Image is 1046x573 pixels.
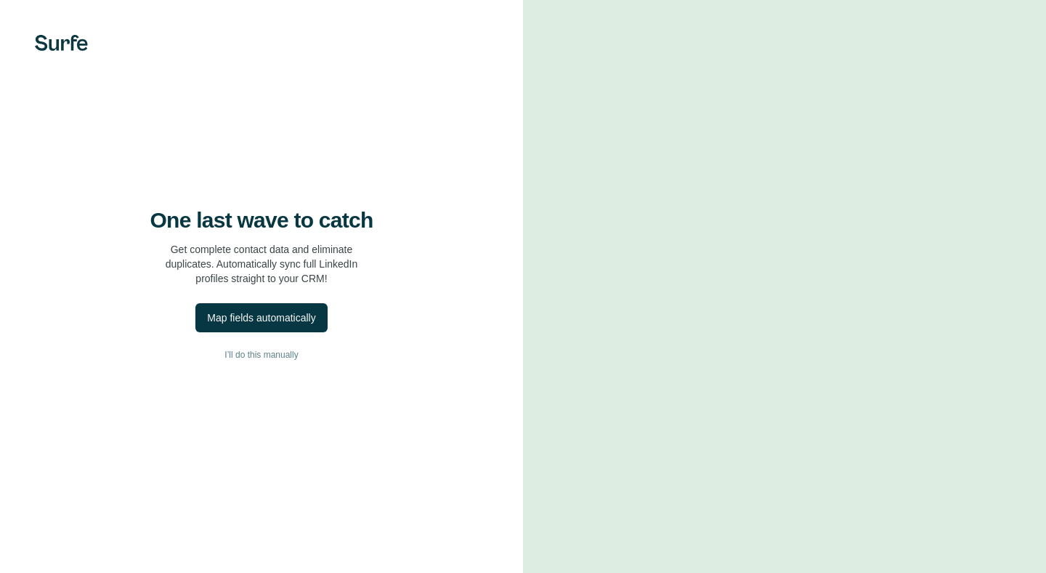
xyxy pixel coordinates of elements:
span: I’ll do this manually [224,348,298,361]
p: Get complete contact data and eliminate duplicates. Automatically sync full LinkedIn profiles str... [166,242,358,286]
div: Map fields automatically [207,310,315,325]
img: Surfe's logo [35,35,88,51]
button: I’ll do this manually [29,344,494,366]
button: Map fields automatically [195,303,327,332]
h4: One last wave to catch [150,207,373,233]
